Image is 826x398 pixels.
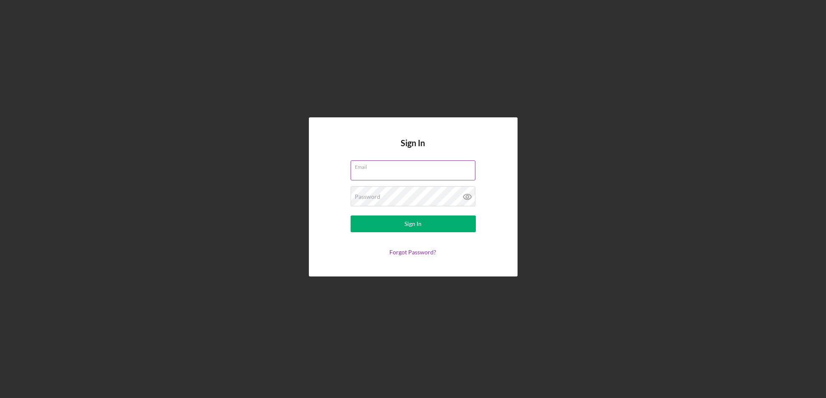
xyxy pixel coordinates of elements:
h4: Sign In [401,138,425,160]
div: Sign In [404,215,422,232]
a: Forgot Password? [390,248,437,256]
label: Email [355,161,475,170]
button: Sign In [351,215,476,232]
label: Password [355,193,381,200]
